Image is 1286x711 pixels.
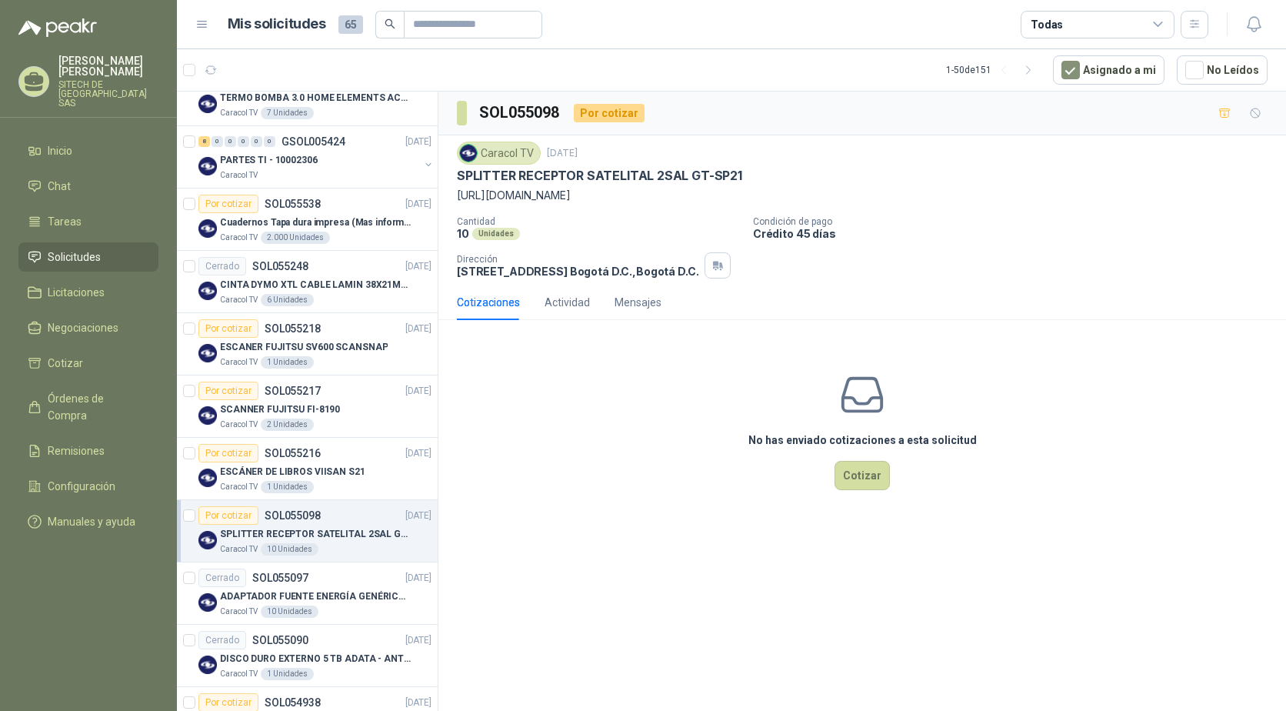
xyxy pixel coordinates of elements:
img: Company Logo [198,157,217,175]
p: TERMO BOMBA 3.0 HOME ELEMENTS ACERO INOX [220,91,411,105]
a: Por cotizarSOL055218[DATE] Company LogoESCANER FUJITSU SV600 SCANSNAPCaracol TV1 Unidades [177,313,438,376]
p: [DATE] [405,571,431,586]
div: 2 Unidades [261,419,314,431]
img: Company Logo [198,95,217,113]
p: SPLITTER RECEPTOR SATELITAL 2SAL GT-SP21 [457,168,742,184]
span: Solicitudes [48,249,101,265]
button: Asignado a mi [1053,55,1164,85]
a: Negociaciones [18,313,158,342]
p: Caracol TV [220,294,258,306]
p: SOL055218 [265,323,321,334]
span: Inicio [48,142,72,159]
p: Cuadernos Tapa dura impresa (Mas informacion en el adjunto) [220,215,411,230]
p: [PERSON_NAME] [PERSON_NAME] [58,55,158,77]
p: PARTES TI - 10002306 [220,153,318,168]
p: [DATE] [405,633,431,648]
a: Órdenes de Compra [18,384,158,430]
div: 8 [198,136,210,147]
span: Manuales y ayuda [48,513,135,530]
p: SPLITTER RECEPTOR SATELITAL 2SAL GT-SP21 [220,527,411,542]
p: SOL055248 [252,261,308,272]
p: Caracol TV [220,169,258,182]
p: [URL][DOMAIN_NAME] [457,187,1268,204]
a: Por cotizarSOL055538[DATE] Company LogoCuadernos Tapa dura impresa (Mas informacion en el adjunto... [177,189,438,251]
span: Órdenes de Compra [48,390,144,424]
span: 65 [338,15,363,34]
p: SOL055090 [252,635,308,646]
img: Company Logo [198,344,217,362]
img: Company Logo [198,531,217,549]
p: SOL055538 [265,199,321,209]
span: Licitaciones [48,284,105,301]
div: Cerrado [198,257,246,275]
p: Caracol TV [220,419,258,431]
div: 7 Unidades [261,107,314,119]
img: Company Logo [198,656,217,674]
p: Caracol TV [220,606,258,618]
div: Cotizaciones [457,294,520,311]
span: Chat [48,178,71,195]
p: GSOL005424 [282,136,345,147]
p: SOL055217 [265,386,321,396]
a: Chat [18,172,158,201]
img: Company Logo [198,406,217,425]
div: Mensajes [615,294,661,311]
p: ESCÁNER DE LIBROS VIISAN S21 [220,465,365,479]
div: 6 Unidades [261,294,314,306]
button: Cotizar [835,461,890,490]
div: Cerrado [198,569,246,587]
p: Caracol TV [220,356,258,369]
a: Licitaciones [18,278,158,307]
button: No Leídos [1177,55,1268,85]
a: Por cotizarSOL055601[DATE] Company LogoTERMO BOMBA 3.0 HOME ELEMENTS ACERO INOXCaracol TV7 Unidades [177,64,438,126]
div: 2.000 Unidades [261,232,330,244]
a: CerradoSOL055248[DATE] Company LogoCINTA DYMO XTL CABLE LAMIN 38X21MMBLANCOCaracol TV6 Unidades [177,251,438,313]
div: Cerrado [198,631,246,649]
a: Manuales y ayuda [18,507,158,536]
p: ESCANER FUJITSU SV600 SCANSNAP [220,340,388,355]
span: search [385,18,395,29]
p: Caracol TV [220,107,258,119]
p: Dirección [457,254,698,265]
a: Por cotizarSOL055217[DATE] Company LogoSCANNER FUJITSU FI-8190Caracol TV2 Unidades [177,376,438,438]
img: Company Logo [198,219,217,238]
a: Tareas [18,207,158,236]
img: Company Logo [198,593,217,612]
div: Todas [1031,16,1063,33]
p: DISCO DURO EXTERNO 5 TB ADATA - ANTIGOLPES [220,652,411,666]
p: SOL055216 [265,448,321,459]
a: CerradoSOL055090[DATE] Company LogoDISCO DURO EXTERNO 5 TB ADATA - ANTIGOLPESCaracol TV1 Unidades [177,625,438,687]
div: 0 [264,136,275,147]
a: Solicitudes [18,242,158,272]
p: [DATE] [405,446,431,461]
div: Unidades [472,228,520,240]
a: Remisiones [18,436,158,466]
div: Por cotizar [198,444,258,462]
p: SCANNER FUJITSU FI-8190 [220,402,340,417]
p: [DATE] [405,197,431,212]
p: [DATE] [405,509,431,523]
a: Por cotizarSOL055216[DATE] Company LogoESCÁNER DE LIBROS VIISAN S21Caracol TV1 Unidades [177,438,438,500]
h3: SOL055098 [479,101,561,125]
img: Company Logo [460,145,477,162]
p: Crédito 45 días [753,227,1280,240]
p: Caracol TV [220,232,258,244]
div: Actividad [545,294,590,311]
div: 1 - 50 de 151 [946,58,1041,82]
p: Condición de pago [753,216,1280,227]
p: [DATE] [405,259,431,274]
p: SOL054938 [265,697,321,708]
div: Por cotizar [574,104,645,122]
div: 0 [238,136,249,147]
div: 1 Unidades [261,481,314,493]
img: Company Logo [198,469,217,487]
div: 10 Unidades [261,606,318,618]
a: Configuración [18,472,158,501]
p: Caracol TV [220,543,258,556]
span: Negociaciones [48,319,118,336]
p: [DATE] [405,322,431,336]
p: [DATE] [405,696,431,710]
p: [DATE] [405,384,431,399]
span: Configuración [48,478,115,495]
span: Remisiones [48,442,105,459]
